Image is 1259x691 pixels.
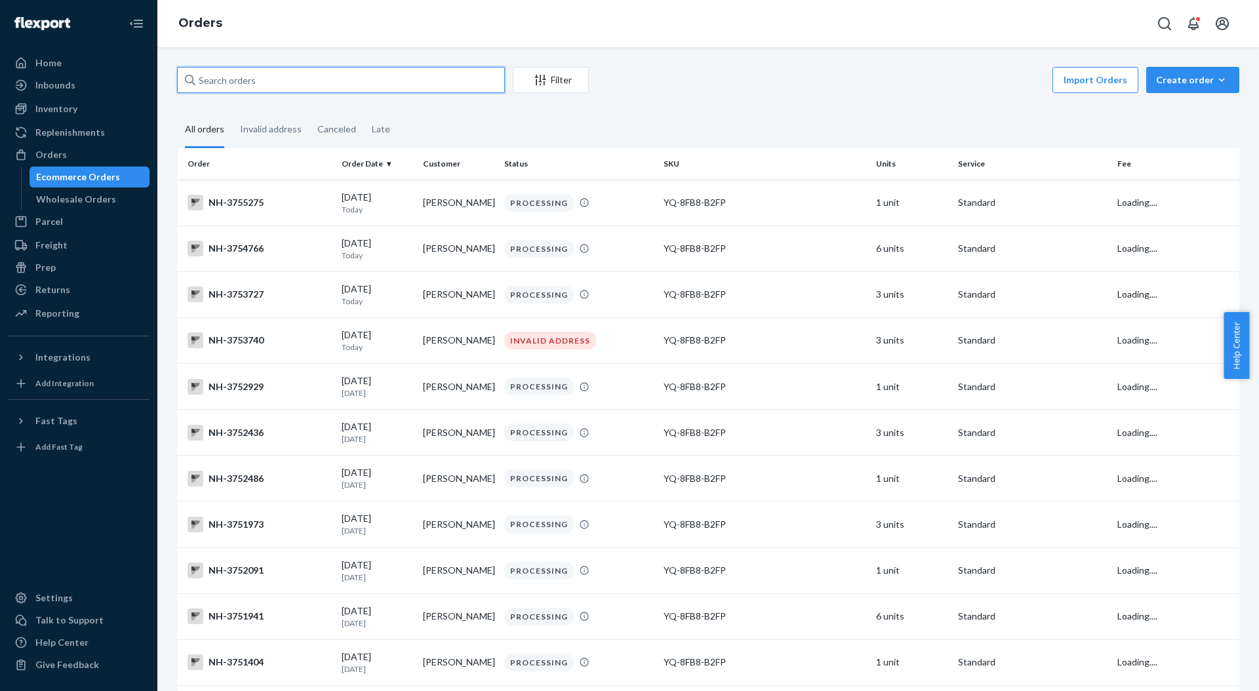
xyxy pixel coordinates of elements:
[35,102,77,115] div: Inventory
[342,512,412,536] div: [DATE]
[1112,502,1239,547] td: Loading....
[35,658,99,671] div: Give Feedback
[418,547,499,593] td: [PERSON_NAME]
[1146,67,1239,93] button: Create order
[958,426,1107,439] p: Standard
[871,226,952,271] td: 6 units
[1224,312,1249,379] button: Help Center
[664,196,866,209] div: YQ-8FB8-B2FP
[342,618,412,629] p: [DATE]
[342,466,412,490] div: [DATE]
[871,271,952,317] td: 3 units
[1112,639,1239,685] td: Loading....
[664,472,866,485] div: YQ-8FB8-B2FP
[1112,593,1239,639] td: Loading....
[8,373,150,394] a: Add Integration
[418,271,499,317] td: [PERSON_NAME]
[372,112,390,146] div: Late
[418,180,499,226] td: [PERSON_NAME]
[871,364,952,410] td: 1 unit
[35,239,68,252] div: Freight
[1112,271,1239,317] td: Loading....
[36,170,120,184] div: Ecommerce Orders
[35,307,79,320] div: Reporting
[1112,364,1239,410] td: Loading....
[664,564,866,577] div: YQ-8FB8-B2FP
[664,610,866,623] div: YQ-8FB8-B2FP
[958,564,1107,577] p: Standard
[342,250,412,261] p: Today
[188,195,331,210] div: NH-3755275
[35,261,56,274] div: Prep
[1156,73,1229,87] div: Create order
[177,148,336,180] th: Order
[1112,226,1239,271] td: Loading....
[342,479,412,490] p: [DATE]
[8,279,150,300] a: Returns
[504,654,574,671] div: PROCESSING
[1112,317,1239,363] td: Loading....
[188,563,331,578] div: NH-3752091
[342,525,412,536] p: [DATE]
[418,226,499,271] td: [PERSON_NAME]
[871,180,952,226] td: 1 unit
[871,456,952,502] td: 1 unit
[14,17,70,30] img: Flexport logo
[8,610,150,631] a: Talk to Support
[342,420,412,444] div: [DATE]
[1052,67,1138,93] button: Import Orders
[1180,10,1207,37] button: Open notifications
[178,16,222,30] a: Orders
[504,286,574,304] div: PROCESSING
[664,426,866,439] div: YQ-8FB8-B2FP
[35,378,94,389] div: Add Integration
[342,296,412,307] p: Today
[418,456,499,502] td: [PERSON_NAME]
[418,593,499,639] td: [PERSON_NAME]
[342,604,412,629] div: [DATE]
[240,112,302,146] div: Invalid address
[123,10,150,37] button: Close Navigation
[8,347,150,368] button: Integrations
[664,656,866,669] div: YQ-8FB8-B2FP
[958,242,1107,255] p: Standard
[317,112,356,146] div: Canceled
[871,639,952,685] td: 1 unit
[871,317,952,363] td: 3 units
[35,79,75,92] div: Inbounds
[35,591,73,604] div: Settings
[958,472,1107,485] p: Standard
[513,73,588,87] div: Filter
[35,351,90,364] div: Integrations
[423,158,494,169] div: Customer
[342,204,412,215] p: Today
[342,283,412,307] div: [DATE]
[958,288,1107,301] p: Standard
[504,562,574,580] div: PROCESSING
[188,425,331,441] div: NH-3752436
[35,148,67,161] div: Orders
[188,608,331,624] div: NH-3751941
[418,639,499,685] td: [PERSON_NAME]
[168,5,233,43] ol: breadcrumbs
[1112,180,1239,226] td: Loading....
[8,211,150,232] a: Parcel
[958,196,1107,209] p: Standard
[8,257,150,278] a: Prep
[958,610,1107,623] p: Standard
[504,608,574,625] div: PROCESSING
[958,656,1107,669] p: Standard
[418,502,499,547] td: [PERSON_NAME]
[418,317,499,363] td: [PERSON_NAME]
[8,587,150,608] a: Settings
[8,52,150,73] a: Home
[35,441,83,452] div: Add Fast Tag
[504,515,574,533] div: PROCESSING
[30,167,150,188] a: Ecommerce Orders
[871,148,952,180] th: Units
[871,593,952,639] td: 6 units
[1209,10,1235,37] button: Open account menu
[504,469,574,487] div: PROCESSING
[664,518,866,531] div: YQ-8FB8-B2FP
